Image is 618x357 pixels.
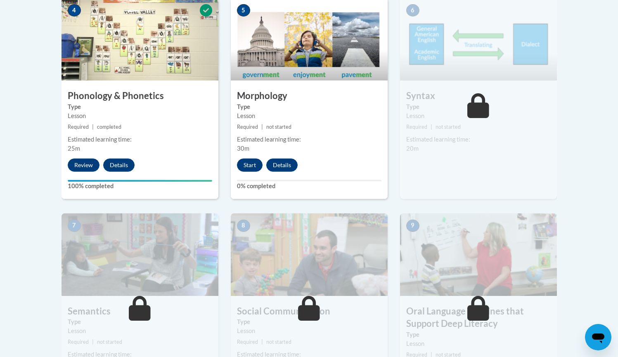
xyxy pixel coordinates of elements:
[92,124,94,130] span: |
[237,4,250,17] span: 5
[406,330,551,339] label: Type
[261,339,263,345] span: |
[68,182,212,191] label: 100% completed
[237,145,249,152] span: 30m
[231,90,388,102] h3: Morphology
[261,124,263,130] span: |
[585,324,611,350] iframe: Button to launch messaging window
[266,124,291,130] span: not started
[231,213,388,296] img: Course Image
[237,326,381,336] div: Lesson
[266,158,298,172] button: Details
[237,220,250,232] span: 8
[431,124,432,130] span: |
[406,220,419,232] span: 9
[92,339,94,345] span: |
[68,317,212,326] label: Type
[406,124,427,130] span: Required
[68,124,89,130] span: Required
[406,4,419,17] span: 6
[62,90,218,102] h3: Phonology & Phonetics
[97,339,122,345] span: not started
[266,339,291,345] span: not started
[237,135,381,144] div: Estimated learning time:
[68,135,212,144] div: Estimated learning time:
[68,4,81,17] span: 4
[68,326,212,336] div: Lesson
[68,145,80,152] span: 25m
[62,305,218,318] h3: Semantics
[68,220,81,232] span: 7
[68,339,89,345] span: Required
[237,111,381,121] div: Lesson
[103,158,135,172] button: Details
[237,102,381,111] label: Type
[406,102,551,111] label: Type
[406,111,551,121] div: Lesson
[237,317,381,326] label: Type
[436,124,461,130] span: not started
[237,158,263,172] button: Start
[406,145,419,152] span: 20m
[237,182,381,191] label: 0% completed
[400,90,557,102] h3: Syntax
[237,124,258,130] span: Required
[400,213,557,296] img: Course Image
[406,135,551,144] div: Estimated learning time:
[231,305,388,318] h3: Social Communication
[68,158,99,172] button: Review
[97,124,121,130] span: completed
[406,339,551,348] div: Lesson
[237,339,258,345] span: Required
[68,102,212,111] label: Type
[400,305,557,331] h3: Oral Language Routines that Support Deep Literacy
[68,111,212,121] div: Lesson
[62,213,218,296] img: Course Image
[68,180,212,182] div: Your progress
